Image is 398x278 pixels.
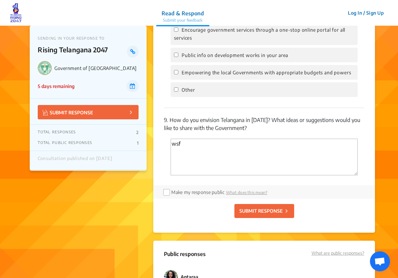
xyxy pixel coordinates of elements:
p: TOTAL PUBLIC RESPONSES [38,140,92,146]
span: Other [182,87,195,93]
p: 5 days remaining [38,83,74,90]
img: jwrukk9bl1z89niicpbx9z0dc3k6 [10,3,22,23]
div: Open chat [370,251,390,271]
div: Consultation published on [DATE] [38,156,112,165]
label: Make my response public [171,189,224,195]
button: SUBMIT RESPONSE [38,105,139,119]
p: TOTAL RESPONSES [38,130,76,135]
p: 1 [137,140,139,146]
button: Log In / Sign Up [344,8,388,18]
p: SUBMIT RESPONSE [239,207,283,214]
span: 9. [164,117,168,123]
p: How do you envision Telangana in [DATE]? What ideas or suggestions would you like to share with t... [164,116,364,132]
textarea: 'Type your answer here.' | translate [171,139,357,175]
span: Public info on development works in your area [182,52,288,58]
p: SENDING IN YOUR RESPONSE TO [38,36,139,40]
span: What does this mean? [226,190,267,195]
span: Encourage government services through a one-stop online portal for all services [174,27,345,41]
p: Government of [GEOGRAPHIC_DATA] [54,65,139,71]
input: Other [174,87,178,92]
p: What are public responses? [312,250,364,257]
input: Public info on development works in your area [174,53,178,57]
span: Empowering the local Governments with appropriate budgets and powers [182,70,351,75]
p: SUBMIT RESPONSE [43,108,93,116]
button: SUBMIT RESPONSE [234,204,294,218]
input: Empowering the local Governments with appropriate budgets and powers [174,70,178,74]
p: 2 [136,130,139,135]
p: Rising Telangana 2047 [38,46,127,58]
img: Vector.jpg [43,110,48,115]
input: Encourage government services through a one-stop online portal for all services [174,27,178,32]
p: Public responses [164,250,206,262]
p: Read & Respond [162,9,204,17]
p: Submit your feedback [162,17,204,23]
img: Government of Telangana logo [38,61,52,75]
